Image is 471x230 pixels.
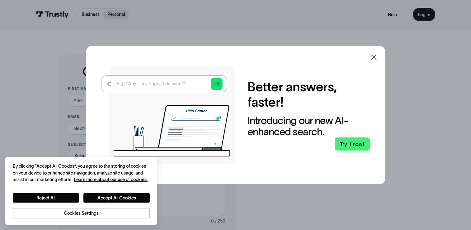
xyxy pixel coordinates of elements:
[83,193,150,203] button: Accept All Cookies
[247,79,370,110] h2: Better answers, faster!
[335,137,370,151] a: Try it now!
[247,115,370,137] div: Introducing our new AI-enhanced search.
[5,157,157,225] div: Cookie banner
[13,193,79,203] button: Reject All
[74,177,148,182] a: More information about your privacy, opens in a new tab
[13,208,150,219] button: Cookies Settings
[13,163,150,183] div: By clicking “Accept All Cookies”, you agree to the storing of cookies on your device to enhance s...
[13,163,150,218] div: Privacy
